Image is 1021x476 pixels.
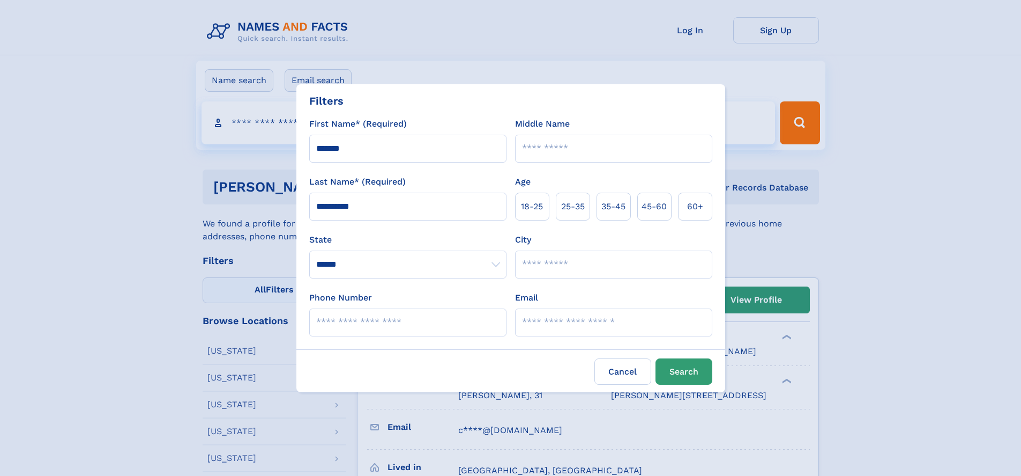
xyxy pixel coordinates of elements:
[309,233,506,246] label: State
[515,291,538,304] label: Email
[515,233,531,246] label: City
[642,200,667,213] span: 45‑60
[601,200,625,213] span: 35‑45
[521,200,543,213] span: 18‑25
[515,118,570,130] label: Middle Name
[515,175,531,188] label: Age
[309,118,407,130] label: First Name* (Required)
[655,358,712,385] button: Search
[561,200,585,213] span: 25‑35
[594,358,651,385] label: Cancel
[309,175,406,188] label: Last Name* (Required)
[687,200,703,213] span: 60+
[309,93,344,109] div: Filters
[309,291,372,304] label: Phone Number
